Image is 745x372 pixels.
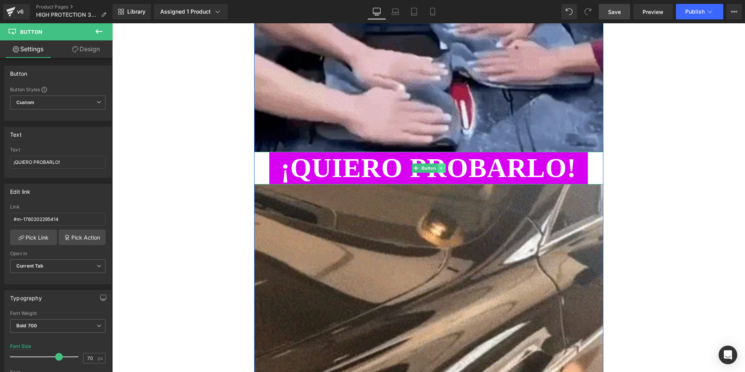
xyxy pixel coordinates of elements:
div: Font Size [10,344,31,349]
a: Mobile [423,4,442,19]
div: Button [10,66,27,77]
a: Pick Action [59,229,106,245]
span: px [98,356,104,361]
div: Edit link [10,184,31,195]
a: Tablet [405,4,423,19]
a: Expand / Collapse [325,140,333,149]
div: Font Weight [10,311,106,316]
input: https://your-shop.myshopify.com [10,213,106,226]
span: HIGH PROTECTION 3EN1 [36,12,98,18]
div: v6 [16,7,25,17]
div: Open Intercom Messenger [719,346,737,364]
span: Library [127,8,146,15]
div: Text [10,147,106,153]
a: Product Pages [36,4,113,10]
a: ¡QUIERO PROBARLO! [181,131,452,158]
a: Preview [633,4,673,19]
span: Button [20,29,42,35]
a: Desktop [367,4,386,19]
button: More [726,4,742,19]
b: Custom [16,99,34,106]
b: Bold 700 [16,323,37,329]
div: Open in [10,251,106,256]
button: Publish [676,4,723,19]
a: Laptop [386,4,405,19]
b: Current Tab [16,263,44,269]
span: Preview [643,8,664,16]
a: Design [58,40,114,58]
button: Redo [580,4,596,19]
span: Publish [685,9,705,15]
div: Assigned 1 Product [160,8,222,16]
a: New Library [113,4,151,19]
div: Text [10,127,22,138]
a: v6 [3,4,30,19]
span: Button [308,140,326,149]
span: Save [608,8,621,16]
a: Pick Link [10,229,57,245]
div: Button Styles [10,86,106,92]
div: Link [10,204,106,210]
div: Typography [10,290,42,301]
button: Undo [561,4,577,19]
